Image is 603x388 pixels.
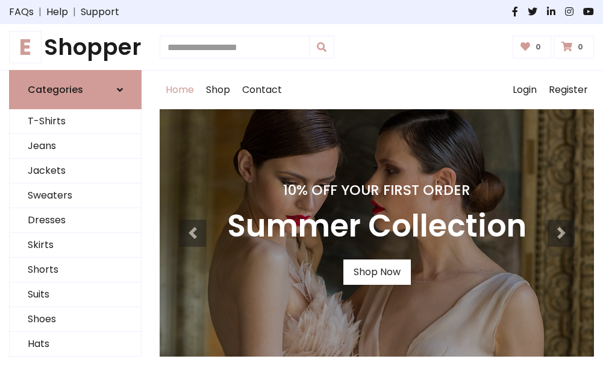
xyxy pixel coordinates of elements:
a: Help [46,5,68,19]
a: Dresses [10,208,141,233]
a: Skirts [10,233,141,258]
a: 0 [554,36,594,59]
a: EShopper [9,34,142,60]
a: Categories [9,70,142,109]
span: | [68,5,81,19]
a: 0 [513,36,552,59]
a: Shop [200,71,236,109]
a: Hats [10,332,141,357]
h3: Summer Collection [227,208,526,245]
h6: Categories [28,84,83,95]
a: Shorts [10,258,141,282]
a: Support [81,5,119,19]
a: Jackets [10,159,141,183]
h4: 10% Off Your First Order [227,182,526,199]
a: Contact [236,71,288,109]
a: Jeans [10,134,141,159]
a: FAQs [9,5,34,19]
span: | [34,5,46,19]
a: Shop Now [343,259,411,285]
a: Register [543,71,594,109]
a: Sweaters [10,183,141,208]
a: Home [160,71,200,109]
span: 0 [533,42,544,52]
a: Suits [10,282,141,307]
span: E [9,31,42,63]
a: T-Shirts [10,109,141,134]
a: Login [507,71,543,109]
span: 0 [575,42,586,52]
a: Shoes [10,307,141,332]
h1: Shopper [9,34,142,60]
